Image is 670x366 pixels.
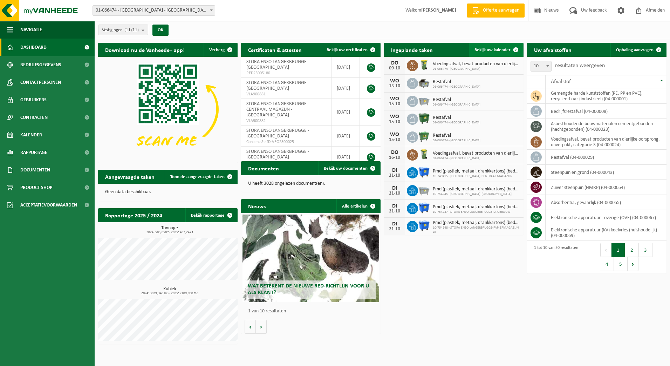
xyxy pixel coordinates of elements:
span: Pmd (plastiek, metaal, drankkartons) (bedrijven) [433,169,520,174]
span: 10 [531,61,551,71]
a: Wat betekent de nieuwe RED-richtlijn voor u als klant? [242,215,379,302]
span: Bekijk uw kalender [474,48,511,52]
span: Offerte aanvragen [481,7,521,14]
span: 2024: 3039,340 m3 - 2025: 2109,900 m3 [102,292,238,295]
div: DO [388,150,402,155]
td: [DATE] [331,57,360,78]
img: WB-2500-GAL-GY-01 [418,95,430,107]
span: Bedrijfsgegevens [20,56,61,74]
span: 10-754248 - STORA ENSO LANGERBRUGGE-PAPIERMAGAZIJN L3 [433,226,520,234]
h2: Ingeplande taken [384,43,440,56]
div: 09-10 [388,66,402,71]
span: 01-066474 - [GEOGRAPHIC_DATA] [433,85,480,89]
count: (11/11) [124,28,139,32]
span: Contactpersonen [20,74,61,91]
span: STORA ENSO LANGERBRUGGE - [GEOGRAPHIC_DATA] [246,80,309,91]
span: STORA ENSO LANGERBRUGGE-CENTRAAL MAGAZIJN - [GEOGRAPHIC_DATA] [246,101,308,118]
img: Download de VHEPlus App [98,57,238,162]
a: Offerte aanvragen [467,4,525,18]
span: Verberg [209,48,225,52]
span: STORA ENSO LANGERBRUGGE - [GEOGRAPHIC_DATA] [246,149,309,160]
button: 4 [600,257,614,271]
a: Bekijk uw documenten [318,161,380,175]
h2: Nieuws [241,199,273,213]
span: Restafval [433,97,480,103]
h2: Aangevraagde taken [98,170,162,183]
td: [DATE] [331,126,360,147]
div: 15-10 [388,120,402,124]
span: Consent-SelfD-VEG2300025 [246,139,326,145]
h2: Uw afvalstoffen [527,43,579,56]
button: Vestigingen(11/11) [98,25,148,35]
p: Geen data beschikbaar. [105,190,231,195]
span: 10 [531,61,552,72]
span: Bekijk uw certificaten [327,48,368,52]
button: 3 [639,243,652,257]
div: 15-10 [388,84,402,89]
div: 16-10 [388,155,402,160]
span: 01-066474 - STORA ENSO LANGERBRUGGE - GENT [93,5,215,16]
div: 15-10 [388,102,402,107]
a: Bekijk rapportage [185,208,237,222]
span: Pmd (plastiek, metaal, drankkartons) (bedrijven) [433,187,520,192]
h2: Certificaten & attesten [241,43,309,56]
span: Kalender [20,126,42,144]
span: Product Shop [20,179,52,196]
button: Vorige [245,320,256,334]
img: WB-0140-HPE-GN-50 [418,59,430,71]
h3: Kubiek [102,287,238,295]
button: Verberg [204,43,237,57]
img: WB-1100-HPE-BE-01 [418,220,430,232]
span: Pmd (plastiek, metaal, drankkartons) (bedrijven) [433,204,520,210]
strong: [PERSON_NAME] [421,8,456,13]
div: WO [388,114,402,120]
span: Gebruikers [20,91,47,109]
div: DI [388,203,402,209]
div: DI [388,221,402,227]
span: Toon de aangevraagde taken [170,175,225,179]
span: VLA900882 [246,118,326,124]
button: 1 [611,243,625,257]
div: WO [388,78,402,84]
span: 2024: 585,058 t - 2025: 407,247 t [102,231,238,234]
span: VLA900881 [246,91,326,97]
td: asbesthoudende bouwmaterialen cementgebonden (hechtgebonden) (04-000023) [546,119,666,134]
td: restafval (04-000029) [546,150,666,165]
h2: Rapportage 2025 / 2024 [98,208,169,222]
div: WO [388,96,402,102]
td: absorbentia, gevaarlijk (04-000055) [546,195,666,210]
button: OK [152,25,169,36]
div: WO [388,132,402,137]
img: WB-1100-HPE-GN-01 [418,113,430,124]
td: zuiver steenpuin (HMRP) (04-000054) [546,180,666,195]
span: Rapportage [20,144,47,161]
td: steenpuin en grond (04-000043) [546,165,666,180]
span: Pmd (plastiek, metaal, drankkartons) (bedrijven) [433,220,520,226]
span: 10-749415 - [GEOGRAPHIC_DATA]-CENTRAAL MAGAZIJN [433,174,520,178]
span: Voedingsafval, bevat producten van dierlijke oorsprong, onverpakt, categorie 3 [433,151,520,156]
span: Vestigingen [102,25,139,35]
span: 01-066474 - [GEOGRAPHIC_DATA] [433,67,520,71]
span: 10-754247 - STORA ENSO LANGERBRUGGE-L4 GEBOUW [433,210,520,214]
p: U heeft 3028 ongelezen document(en). [248,181,374,186]
a: Alle artikelen [336,199,380,213]
button: 2 [625,243,639,257]
div: 15-10 [388,137,402,142]
span: 01-066474 - [GEOGRAPHIC_DATA] [433,103,480,107]
td: voedingsafval, bevat producten van dierlijke oorsprong, onverpakt, categorie 3 (04-000024) [546,134,666,150]
p: 1 van 10 resultaten [248,309,377,314]
div: 21-10 [388,173,402,178]
span: 01-066474 - [GEOGRAPHIC_DATA] [433,138,480,143]
span: Dashboard [20,39,47,56]
button: Next [628,257,638,271]
span: Afvalstof [551,79,571,84]
span: Contracten [20,109,48,126]
h3: Tonnage [102,226,238,234]
a: Bekijk uw certificaten [321,43,380,57]
span: Voedingsafval, bevat producten van dierlijke oorsprong, onverpakt, categorie 3 [433,61,520,67]
a: Toon de aangevraagde taken [165,170,237,184]
span: Navigatie [20,21,42,39]
span: STORA ENSO LANGERBRUGGE - [GEOGRAPHIC_DATA] [246,59,309,70]
img: WB-0660-HPE-GN-01 [418,130,430,142]
img: WB-2500-GAL-GY-01 [418,184,430,196]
